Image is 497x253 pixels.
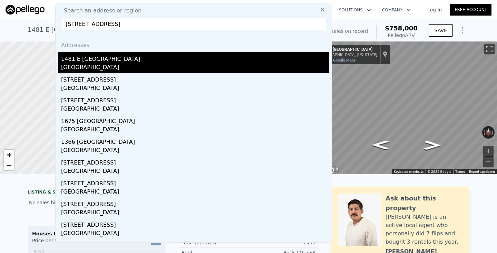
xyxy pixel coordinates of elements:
div: [GEOGRAPHIC_DATA] [61,84,329,94]
div: [GEOGRAPHIC_DATA] [61,188,329,197]
div: [STREET_ADDRESS] [61,73,329,84]
button: Reset the view [486,126,491,139]
div: [STREET_ADDRESS] [61,197,329,208]
div: Addresses [58,36,329,52]
input: Enter an address, city, region, neighborhood or zip code [61,18,326,30]
div: No sales history record for this property. [28,196,166,209]
button: Rotate clockwise [491,126,495,139]
button: SAVE [429,24,453,37]
div: [GEOGRAPHIC_DATA] [61,208,329,218]
div: 1366 [GEOGRAPHIC_DATA] [61,135,329,146]
button: Rotate counterclockwise [482,126,486,139]
div: [STREET_ADDRESS] [61,94,329,105]
span: © 2025 Google [428,170,451,174]
div: LISTING & SALE HISTORY [28,189,166,196]
button: Keyboard shortcuts [394,169,423,174]
a: Report a problem [469,170,495,174]
a: Terms (opens in new tab) [455,170,465,174]
a: Zoom out [4,160,14,170]
a: Show location on map [383,51,388,58]
img: Pellego [6,5,45,15]
span: − [7,161,11,169]
button: Zoom out [483,157,494,167]
div: [GEOGRAPHIC_DATA] [61,146,329,156]
div: [STREET_ADDRESS] [61,177,329,188]
div: [STREET_ADDRESS] [61,218,329,229]
div: 1675 [GEOGRAPHIC_DATA] [61,114,329,125]
div: Map [316,41,497,174]
path: Go East, E San Jacinto Way [364,138,397,152]
div: [STREET_ADDRESS] [61,239,329,250]
button: Show Options [456,24,469,37]
span: + [7,150,11,159]
path: Go West, E San Jacinto Way [416,139,448,152]
a: Free Account [450,4,491,16]
button: Solutions [333,4,377,16]
span: Search an address or region [58,7,142,15]
div: [GEOGRAPHIC_DATA] [61,229,329,239]
a: View on Google Maps [319,58,356,63]
div: Price per Square Foot [32,237,97,248]
button: Zoom in [483,146,494,156]
div: [GEOGRAPHIC_DATA], [US_STATE] [319,53,377,57]
div: Houses Median Sale [32,230,161,237]
div: [STREET_ADDRESS] [61,156,329,167]
div: Ask about this property [386,194,462,213]
div: 1953 [248,239,315,246]
div: 1481 E [GEOGRAPHIC_DATA] [319,47,377,53]
button: Toggle fullscreen view [484,44,495,54]
div: [PERSON_NAME] is an active local agent who personally did 7 flips and bought 3 rentals this year. [386,213,462,246]
a: Zoom in [4,150,14,160]
button: Company [377,4,416,16]
div: [GEOGRAPHIC_DATA] [61,125,329,135]
div: Street View [316,41,497,174]
div: Year Improved [182,239,248,246]
div: 1481 E [GEOGRAPHIC_DATA] , [GEOGRAPHIC_DATA] , CA 92262 [28,25,220,35]
div: [GEOGRAPHIC_DATA] [61,63,329,73]
span: $758,000 [385,25,418,32]
div: [GEOGRAPHIC_DATA] [61,105,329,114]
a: Log In [419,6,450,13]
div: [GEOGRAPHIC_DATA] [61,167,329,177]
div: 1481 E [GEOGRAPHIC_DATA] [61,52,329,63]
div: Pellego ARV [385,32,418,39]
